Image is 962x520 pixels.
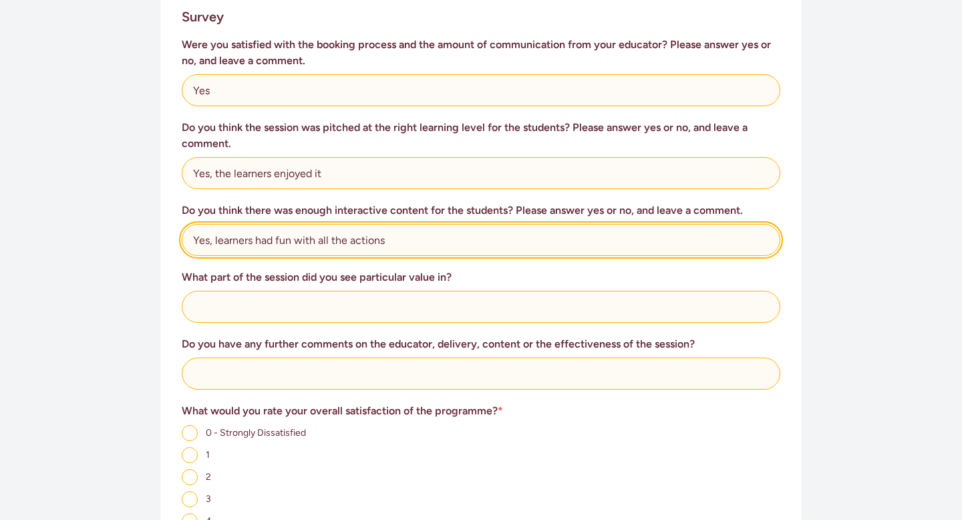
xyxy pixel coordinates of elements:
[182,336,780,352] h3: Do you have any further comments on the educator, delivery, content or the effectiveness of the s...
[182,491,198,507] input: 3
[182,269,780,285] h3: What part of the session did you see particular value in?
[206,427,306,438] span: 0 - Strongly Dissatisfied
[182,425,198,441] input: 0 - Strongly Dissatisfied
[182,403,780,419] h3: What would you rate your overall satisfaction of the programme?
[182,7,224,26] h2: Survey
[182,203,780,219] h3: Do you think there was enough interactive content for the students? Please answer yes or no, and ...
[182,120,780,152] h3: Do you think the session was pitched at the right learning level for the students? Please answer ...
[206,471,211,483] span: 2
[206,449,210,461] span: 1
[206,493,211,505] span: 3
[182,447,198,463] input: 1
[182,37,780,69] h3: Were you satisfied with the booking process and the amount of communication from your educator? P...
[182,469,198,485] input: 2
